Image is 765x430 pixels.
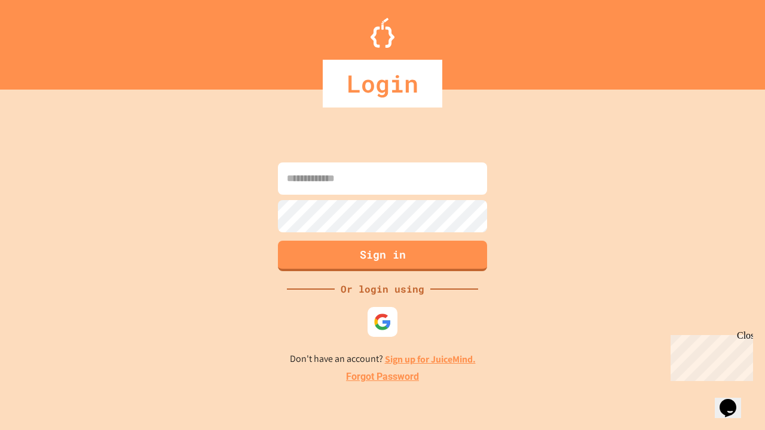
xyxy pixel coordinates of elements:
button: Sign in [278,241,487,271]
div: Login [323,60,442,107]
iframe: chat widget [666,330,753,381]
div: Chat with us now!Close [5,5,82,76]
div: Or login using [335,282,430,296]
img: Logo.svg [371,18,394,48]
a: Forgot Password [346,370,419,384]
a: Sign up for JuiceMind. [385,353,476,365]
iframe: chat widget [715,382,753,418]
p: Don't have an account? [290,352,476,367]
img: google-icon.svg [374,313,391,331]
